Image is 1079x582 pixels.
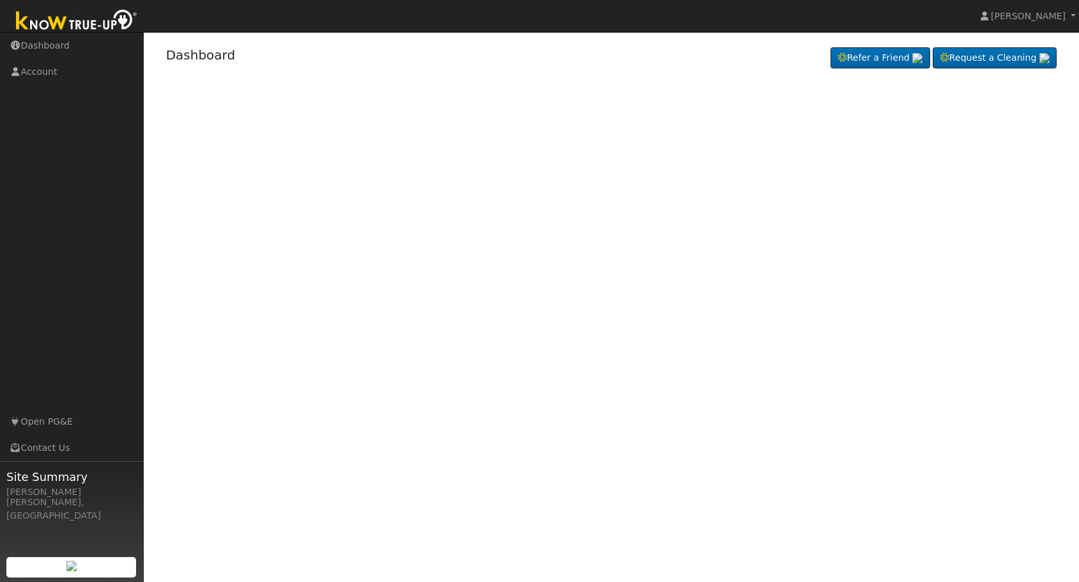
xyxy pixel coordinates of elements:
[912,53,922,63] img: retrieve
[66,561,77,571] img: retrieve
[991,11,1066,21] span: [PERSON_NAME]
[933,47,1057,69] a: Request a Cleaning
[6,485,137,499] div: [PERSON_NAME]
[166,47,236,63] a: Dashboard
[10,7,144,36] img: Know True-Up
[6,496,137,523] div: [PERSON_NAME], [GEOGRAPHIC_DATA]
[1039,53,1050,63] img: retrieve
[6,468,137,485] span: Site Summary
[830,47,930,69] a: Refer a Friend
